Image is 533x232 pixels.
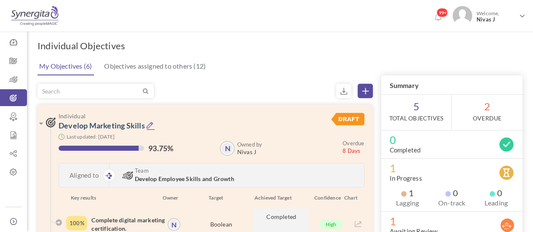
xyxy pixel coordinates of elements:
[358,84,373,98] a: Create Objective
[343,139,364,155] small: 8 Days
[148,144,173,152] label: 93.75%
[237,149,262,155] span: Nivas J
[67,133,115,140] small: Last updated: [DATE]
[308,194,340,202] div: Confidence
[237,141,262,148] b: Owned by
[102,58,208,75] a: Objectives assigned to others (12)
[37,40,125,52] h1: Individual Objectives
[431,11,445,24] a: Notifications
[477,16,516,23] span: Nivas J
[473,114,501,123] label: OverDue
[37,58,94,75] a: My Objectives (6)
[135,175,234,182] span: Develop Employee Skills and Growth
[10,5,60,27] img: Logo
[452,95,522,130] span: 2
[38,84,141,98] input: Search
[401,189,414,197] span: 1
[389,114,443,123] label: Total Objectives
[381,95,452,130] span: 5
[158,194,180,202] div: Owner
[64,194,158,202] div: Key results
[340,194,366,202] div: Chart
[66,216,87,230] div: Completed Percentage
[453,6,472,26] img: Photo
[381,75,522,95] h3: Summary
[169,219,179,230] a: N
[449,3,529,27] a: Photo Welcome,Nivas J
[221,142,234,155] a: N
[390,136,514,144] span: 0
[59,113,293,119] span: Individual
[445,189,458,197] span: 0
[390,164,514,172] span: 1
[146,121,155,131] a: Edit Objective
[320,220,343,229] span: High
[331,113,364,125] img: DraftStatus.svg
[437,8,448,17] span: 99+
[390,199,426,207] label: Lagging
[390,217,514,225] span: 1
[390,146,421,154] label: Completed
[478,199,514,207] label: Leading
[59,163,110,187] div: Aligned to
[390,174,422,182] label: In Progress
[343,140,364,147] small: Overdue
[336,84,351,98] small: Export
[472,6,518,27] span: Welcome,
[59,121,145,130] a: Develop Marketing Skills
[490,189,502,197] span: 0
[180,194,244,202] div: Target
[434,199,470,207] label: On-track
[135,168,292,173] span: Team
[244,194,308,202] div: Achieved Target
